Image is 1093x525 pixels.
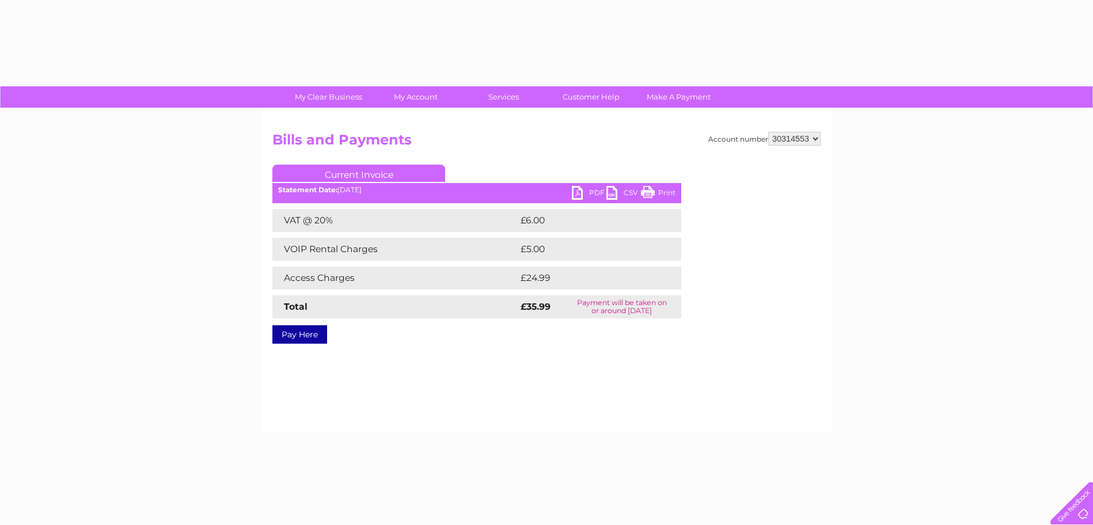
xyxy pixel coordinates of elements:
td: £6.00 [518,209,655,232]
td: VAT @ 20% [272,209,518,232]
td: £5.00 [518,238,655,261]
b: Statement Date: [278,185,337,194]
td: Access Charges [272,267,518,290]
a: Print [641,186,675,203]
td: Payment will be taken on or around [DATE] [562,295,681,318]
td: VOIP Rental Charges [272,238,518,261]
a: My Account [369,86,464,108]
a: CSV [606,186,641,203]
strong: Total [284,301,308,312]
div: Account number [708,132,821,146]
strong: £35.99 [521,301,551,312]
a: Make A Payment [631,86,726,108]
a: Customer Help [544,86,639,108]
a: Services [456,86,551,108]
a: Pay Here [272,325,327,344]
a: Current Invoice [272,165,445,182]
a: My Clear Business [281,86,376,108]
div: [DATE] [272,186,681,194]
td: £24.99 [518,267,659,290]
h2: Bills and Payments [272,132,821,154]
a: PDF [572,186,606,203]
